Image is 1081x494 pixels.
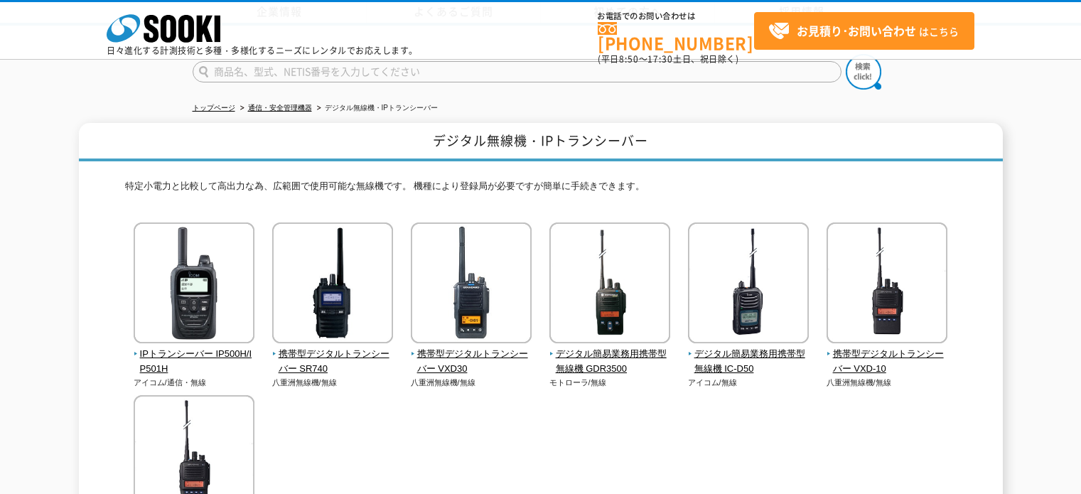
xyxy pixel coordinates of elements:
[79,123,1003,162] h1: デジタル無線機・IPトランシーバー
[314,101,438,116] li: デジタル無線機・IPトランシーバー
[193,104,235,112] a: トップページ
[411,377,532,389] p: 八重洲無線機/無線
[193,61,841,82] input: 商品名、型式、NETIS番号を入力してください
[411,222,532,347] img: 携帯型デジタルトランシーバー VXD30
[598,22,754,51] a: [PHONE_NUMBER]
[827,333,948,376] a: 携帯型デジタルトランシーバー VXD-10
[549,333,671,376] a: デジタル簡易業務用携帯型無線機 GDR3500
[598,53,738,65] span: (平日 ～ 土日、祝日除く)
[549,377,671,389] p: モトローラ/無線
[549,347,671,377] span: デジタル簡易業務用携帯型無線機 GDR3500
[125,179,957,201] p: 特定小電力と比較して高出力な為、広範囲で使用可能な無線機です。 機種により登録局が必要ですが簡単に手続きできます。
[549,222,670,347] img: デジタル簡易業務用携帯型無線機 GDR3500
[688,333,810,376] a: デジタル簡易業務用携帯型無線機 IC-D50
[688,347,810,377] span: デジタル簡易業務用携帯型無線機 IC-D50
[134,347,255,377] span: IPトランシーバー IP500H/IP501H
[272,347,394,377] span: 携帯型デジタルトランシーバー SR740
[272,333,394,376] a: 携帯型デジタルトランシーバー SR740
[827,222,947,347] img: 携帯型デジタルトランシーバー VXD-10
[134,377,255,389] p: アイコム/通信・無線
[272,222,393,347] img: 携帯型デジタルトランシーバー SR740
[688,222,809,347] img: デジタル簡易業務用携帯型無線機 IC-D50
[598,12,754,21] span: お電話でのお問い合わせは
[272,377,394,389] p: 八重洲無線機/無線
[411,333,532,376] a: 携帯型デジタルトランシーバー VXD30
[688,377,810,389] p: アイコム/無線
[647,53,673,65] span: 17:30
[619,53,639,65] span: 8:50
[827,377,948,389] p: 八重洲無線機/無線
[754,12,974,50] a: お見積り･お問い合わせはこちら
[248,104,312,112] a: 通信・安全管理機器
[134,222,254,347] img: IPトランシーバー IP500H/IP501H
[411,347,532,377] span: 携帯型デジタルトランシーバー VXD30
[768,21,959,42] span: はこちら
[797,22,916,39] strong: お見積り･お問い合わせ
[846,54,881,90] img: btn_search.png
[107,46,418,55] p: 日々進化する計測技術と多種・多様化するニーズにレンタルでお応えします。
[827,347,948,377] span: 携帯型デジタルトランシーバー VXD-10
[134,333,255,376] a: IPトランシーバー IP500H/IP501H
